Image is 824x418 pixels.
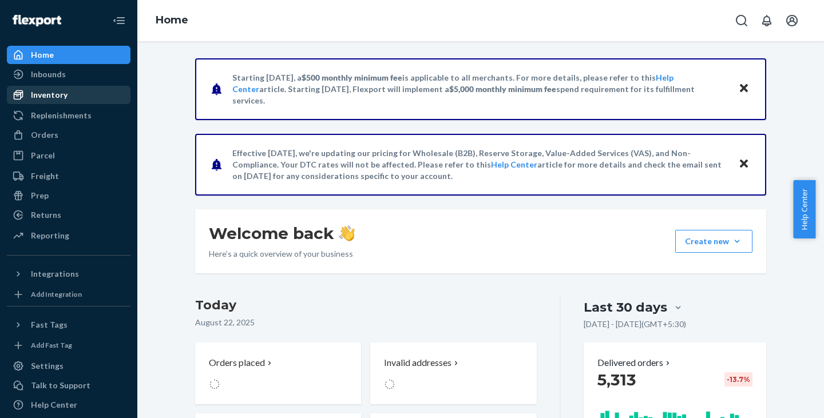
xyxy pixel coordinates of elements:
[724,372,752,387] div: -13.7 %
[31,209,61,221] div: Returns
[209,248,355,260] p: Here’s a quick overview of your business
[584,319,686,330] p: [DATE] - [DATE] ( GMT+5:30 )
[209,223,355,244] h1: Welcome back
[31,110,92,121] div: Replenishments
[755,9,778,32] button: Open notifications
[195,317,537,328] p: August 22, 2025
[7,146,130,165] a: Parcel
[7,339,130,352] a: Add Fast Tag
[232,148,727,182] p: Effective [DATE], we're updating our pricing for Wholesale (B2B), Reserve Storage, Value-Added Se...
[339,225,355,241] img: hand-wave emoji
[730,9,753,32] button: Open Search Box
[781,9,803,32] button: Open account menu
[7,126,130,144] a: Orders
[491,160,537,169] a: Help Center
[449,84,556,94] span: $5,000 monthly minimum fee
[7,46,130,64] a: Home
[31,49,54,61] div: Home
[13,15,61,26] img: Flexport logo
[232,72,727,106] p: Starting [DATE], a is applicable to all merchants. For more details, please refer to this article...
[7,106,130,125] a: Replenishments
[597,356,672,369] button: Delivered orders
[7,316,130,334] button: Fast Tags
[31,89,68,101] div: Inventory
[31,230,69,241] div: Reporting
[384,356,451,369] p: Invalid addresses
[146,4,197,37] ol: breadcrumbs
[31,170,59,182] div: Freight
[209,356,265,369] p: Orders placed
[7,376,130,395] a: Talk to Support
[7,167,130,185] a: Freight
[736,156,751,173] button: Close
[31,319,68,331] div: Fast Tags
[7,226,130,245] a: Reporting
[31,150,55,161] div: Parcel
[370,343,536,404] button: Invalid addresses
[31,129,58,141] div: Orders
[7,186,130,205] a: Prep
[31,190,49,201] div: Prep
[7,288,130,301] a: Add Integration
[7,396,130,414] a: Help Center
[675,230,752,253] button: Create new
[31,69,66,80] div: Inbounds
[156,14,188,26] a: Home
[7,357,130,375] a: Settings
[108,9,130,32] button: Close Navigation
[793,180,815,238] button: Help Center
[302,73,402,82] span: $500 monthly minimum fee
[597,370,636,389] span: 5,313
[31,340,72,350] div: Add Fast Tag
[31,360,64,372] div: Settings
[584,298,667,316] div: Last 30 days
[31,380,90,391] div: Talk to Support
[7,65,130,83] a: Inbounds
[195,296,537,315] h3: Today
[31,268,79,280] div: Integrations
[736,81,751,97] button: Close
[31,399,77,411] div: Help Center
[31,289,82,299] div: Add Integration
[7,265,130,283] button: Integrations
[7,206,130,224] a: Returns
[7,86,130,104] a: Inventory
[195,343,361,404] button: Orders placed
